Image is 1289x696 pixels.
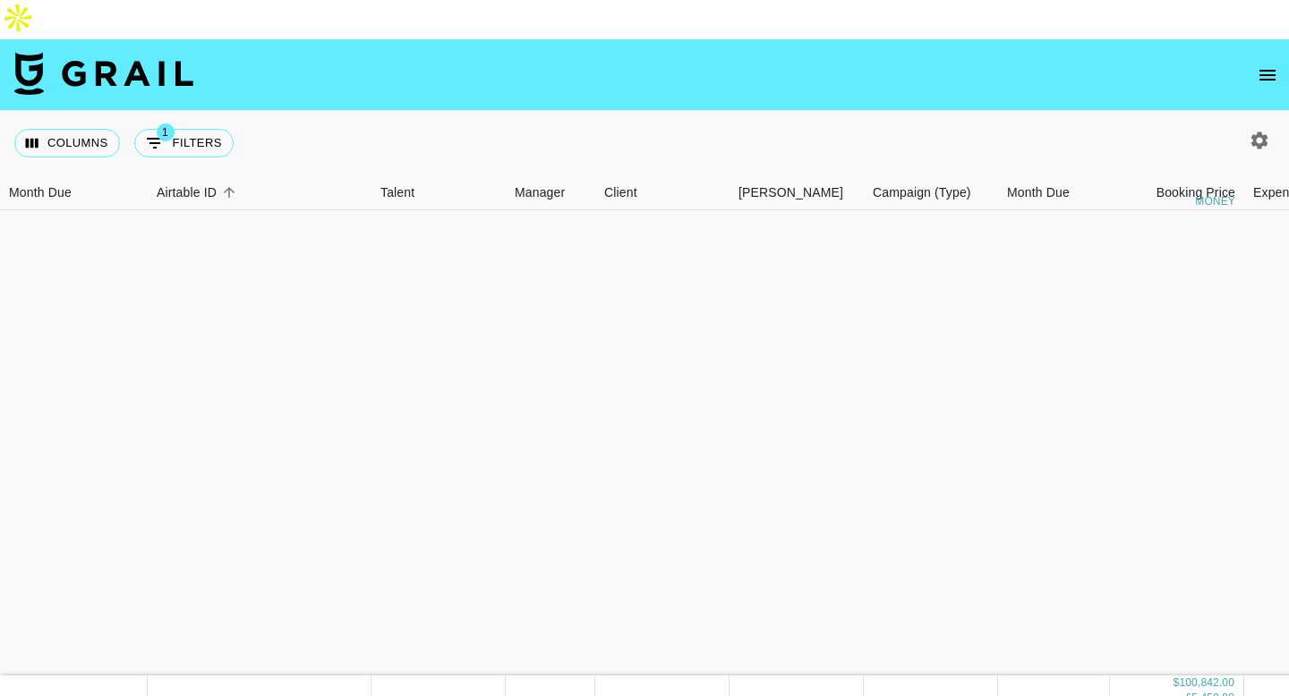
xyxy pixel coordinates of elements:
div: Client [595,175,730,210]
div: Manager [515,175,565,210]
div: Airtable ID [157,175,217,210]
div: $ [1174,675,1180,691]
button: Select columns [14,129,120,157]
div: Manager [506,175,595,210]
img: Grail Talent [14,52,193,95]
button: Show filters [134,129,234,157]
div: Month Due [9,175,72,210]
div: Talent [380,175,414,210]
button: Sort [217,180,242,205]
button: open drawer [1250,57,1285,93]
div: Booking Price [1157,175,1235,210]
div: money [1195,196,1235,207]
div: [PERSON_NAME] [738,175,843,210]
div: Month Due [1007,175,1070,210]
div: Talent [371,175,506,210]
div: Client [604,175,637,210]
div: 100,842.00 [1179,675,1234,691]
div: Campaign (Type) [864,175,998,210]
div: Month Due [998,175,1110,210]
span: 1 [157,123,175,141]
div: Airtable ID [148,175,371,210]
div: Campaign (Type) [873,175,971,210]
div: Booker [730,175,864,210]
